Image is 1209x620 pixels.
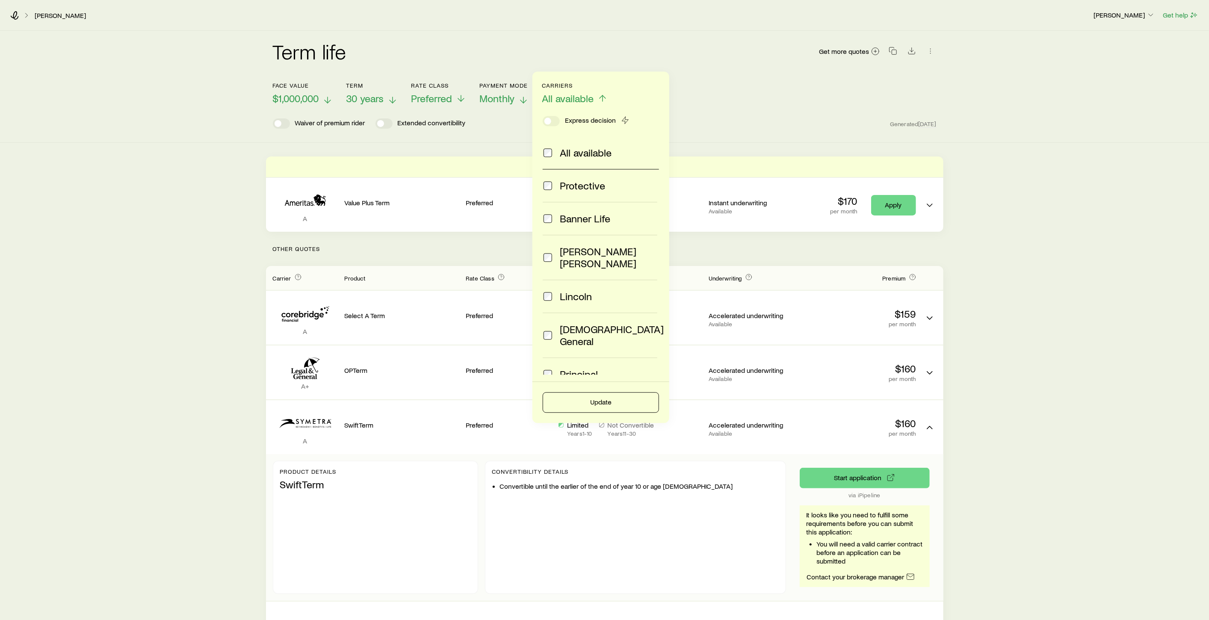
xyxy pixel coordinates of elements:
p: SwiftTerm [345,421,459,429]
p: Instant underwriting [709,198,795,207]
p: Preferred [466,311,552,320]
li: You will need a valid carrier contract before an application can be submitted [817,540,923,565]
p: Waiver of premium rider [295,118,365,129]
a: Contact your brokerage manager [807,572,915,582]
button: CarriersAll available [542,82,608,105]
p: per month [801,430,916,437]
p: Product details [280,468,471,475]
button: Payment ModeMonthly [480,82,529,105]
span: Monthly [480,92,515,104]
p: Preferred [466,198,552,207]
p: Limited [567,421,592,429]
div: Term quotes [266,156,943,232]
p: A [273,437,338,445]
p: Preferred [466,366,552,375]
p: OPTerm [345,366,459,375]
p: Years 1 - 10 [567,430,592,437]
a: Get more quotes [819,47,880,56]
button: Face value$1,000,000 [273,82,333,105]
p: Term [346,82,398,89]
span: Premium [882,275,905,282]
p: Available [709,375,795,382]
button: Term30 years [346,82,398,105]
p: via iPipeline [800,492,930,499]
button: Get help [1162,10,1199,20]
p: $159 [801,308,916,320]
button: [PERSON_NAME] [1093,10,1156,21]
p: $170 [830,195,857,207]
p: Extended convertibility [398,118,466,129]
p: [PERSON_NAME] [1094,11,1155,19]
span: 30 years [346,92,384,104]
p: Available [709,208,795,215]
p: per month [801,375,916,382]
span: $1,000,000 [273,92,319,104]
h2: Term life [273,41,346,62]
p: Accelerated underwriting [709,421,795,429]
p: $160 [801,363,916,375]
p: Preferred [466,421,552,429]
p: A [273,327,338,336]
p: Available [709,321,795,328]
p: Carriers [542,82,608,89]
p: Not Convertible [608,421,654,429]
p: Face value [273,82,333,89]
span: Rate Class [466,275,494,282]
p: Available [709,430,795,437]
span: [DATE] [919,120,937,128]
li: Convertible until the earlier of the end of year 10 or age [DEMOGRAPHIC_DATA] [500,482,779,490]
p: Accelerated underwriting [709,366,795,375]
button: Rate ClassPreferred [411,82,466,105]
span: Underwriting [709,275,742,282]
a: [PERSON_NAME] [34,12,86,20]
span: All available [542,92,594,104]
a: Download CSV [906,48,918,56]
p: Select A Term [345,311,459,320]
a: Apply [871,195,916,216]
p: $160 [801,417,916,429]
p: per month [830,208,857,215]
span: Preferred [411,92,452,104]
p: Value Plus Term [345,198,459,207]
p: A+ [273,382,338,390]
span: Generated [890,120,936,128]
span: Product [345,275,366,282]
p: Rate Class [411,82,466,89]
p: SwiftTerm [280,478,471,490]
span: Carrier [273,275,291,282]
p: Other Quotes [266,232,943,266]
p: A [273,214,338,223]
p: per month [801,321,916,328]
p: Accelerated underwriting [709,311,795,320]
button: via iPipeline [800,468,930,488]
span: Get more quotes [819,48,869,55]
p: It looks like you need to fulfill some requirements before you can submit this application: [807,511,923,536]
p: Convertibility Details [492,468,779,475]
p: Payment Mode [480,82,529,89]
p: Years 11 - 30 [608,430,654,437]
